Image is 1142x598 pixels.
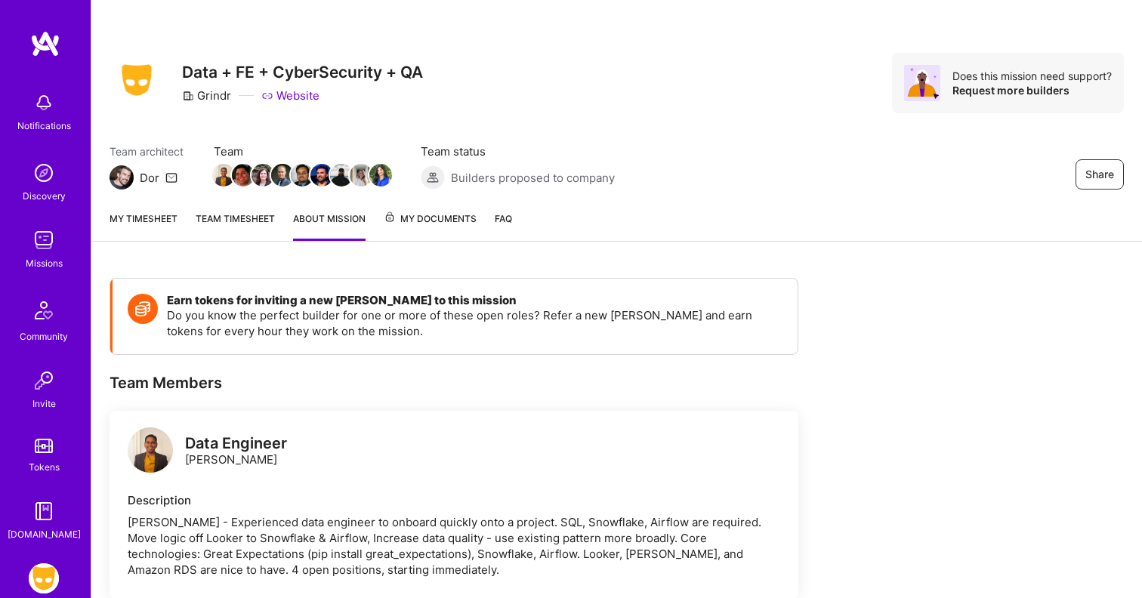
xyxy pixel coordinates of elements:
div: Invite [32,396,56,412]
a: Grindr: Data + FE + CyberSecurity + QA [25,563,63,593]
i: icon Mail [165,171,177,183]
div: Grindr [182,88,231,103]
img: Builders proposed to company [421,165,445,190]
div: [PERSON_NAME] [185,436,287,467]
a: Team Member Avatar [312,162,332,188]
a: Team Member Avatar [371,162,390,188]
div: Missions [26,255,63,271]
img: discovery [29,158,59,188]
div: Team Members [110,373,798,393]
img: Team Member Avatar [232,164,255,186]
img: tokens [35,439,53,453]
span: Share [1085,167,1114,182]
button: Share [1076,159,1124,190]
img: Team Member Avatar [310,164,333,186]
span: Builders proposed to company [451,170,615,186]
h3: Data + FE + CyberSecurity + QA [182,63,423,82]
img: Team Member Avatar [330,164,353,186]
img: Team Architect [110,165,134,190]
img: guide book [29,496,59,526]
i: icon CompanyGray [182,90,194,102]
img: bell [29,88,59,118]
div: Community [20,328,68,344]
img: logo [128,427,173,473]
img: Team Member Avatar [252,164,274,186]
img: Community [26,292,62,328]
a: Team timesheet [196,211,275,241]
div: Data Engineer [185,436,287,452]
a: Team Member Avatar [332,162,351,188]
h4: Earn tokens for inviting a new [PERSON_NAME] to this mission [167,294,782,307]
div: Request more builders [952,83,1112,97]
div: [DOMAIN_NAME] [8,526,81,542]
img: Team Member Avatar [369,164,392,186]
p: Do you know the perfect builder for one or more of these open roles? Refer a new [PERSON_NAME] an... [167,307,782,339]
span: Team status [421,143,615,159]
div: [PERSON_NAME] - Experienced data engineer to onboard quickly onto a project. SQL, Snowflake, Airf... [128,514,780,578]
a: logo [128,427,173,476]
img: Avatar [904,65,940,101]
a: Team Member Avatar [292,162,312,188]
img: Company Logo [110,60,164,100]
img: logo [30,30,60,57]
img: Grindr: Data + FE + CyberSecurity + QA [29,563,59,593]
a: Website [261,88,319,103]
div: Dor [140,170,159,186]
a: My timesheet [110,211,177,241]
a: Team Member Avatar [253,162,273,188]
img: Invite [29,365,59,396]
img: Team Member Avatar [271,164,294,186]
img: Team Member Avatar [212,164,235,186]
div: Discovery [23,188,66,204]
a: Team Member Avatar [233,162,253,188]
a: FAQ [495,211,512,241]
div: Description [128,492,780,508]
img: Token icon [128,294,158,324]
img: teamwork [29,225,59,255]
a: About Mission [293,211,366,241]
a: Team Member Avatar [273,162,292,188]
a: Team Member Avatar [351,162,371,188]
a: My Documents [384,211,477,241]
div: Tokens [29,459,60,475]
span: Team [214,143,390,159]
div: Does this mission need support? [952,69,1112,83]
span: My Documents [384,211,477,227]
span: Team architect [110,143,184,159]
a: Team Member Avatar [214,162,233,188]
div: Notifications [17,118,71,134]
img: Team Member Avatar [350,164,372,186]
img: Team Member Avatar [291,164,313,186]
